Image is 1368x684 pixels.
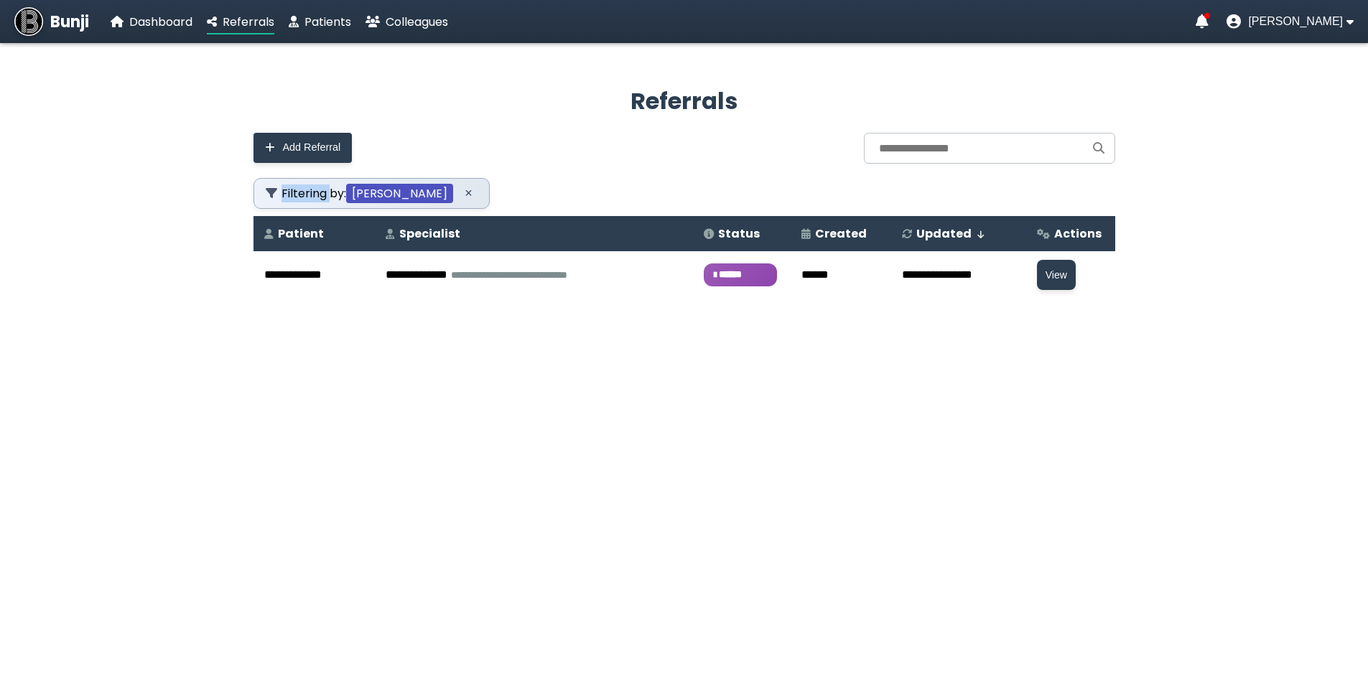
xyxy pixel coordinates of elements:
button: User menu [1227,14,1354,29]
span: Colleagues [386,14,448,30]
span: Filtering by: [266,184,453,202]
th: Updated [891,216,1026,251]
span: Referrals [223,14,274,30]
button: View [1037,260,1076,290]
th: Status [693,216,791,251]
th: Patient [253,216,375,251]
a: Bunji [14,7,89,36]
span: [PERSON_NAME] [1248,15,1343,28]
button: × [460,184,478,202]
th: Actions [1026,216,1115,251]
span: Dashboard [129,14,192,30]
a: Colleagues [366,13,448,31]
b: [PERSON_NAME] [346,184,453,203]
a: Dashboard [111,13,192,31]
span: Bunji [50,10,89,34]
a: Notifications [1196,14,1209,29]
h2: Referrals [253,84,1115,118]
th: Specialist [375,216,693,251]
span: Patients [304,14,351,30]
span: Add Referral [283,141,341,154]
th: Created [791,216,891,251]
a: Referrals [207,13,274,31]
img: Bunji Dental Referral Management [14,7,43,36]
button: Add Referral [253,133,353,163]
a: Patients [289,13,351,31]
